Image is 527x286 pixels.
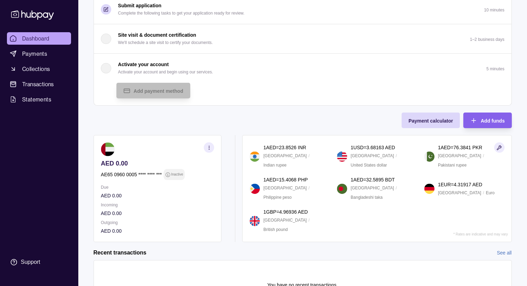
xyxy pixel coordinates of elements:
[402,113,460,128] button: Payment calculator
[396,152,397,160] p: /
[453,232,508,236] p: * Rates are indicative and may vary
[7,78,71,90] a: Transactions
[22,95,51,104] span: Statements
[22,50,47,58] span: Payments
[94,83,511,105] div: Activate your account Activate your account and begin using our services.5 minutes
[308,184,309,192] p: /
[101,219,214,226] p: Outgoing
[351,161,387,169] p: United States dollar
[118,68,213,76] p: Activate your account and begin using our services.
[351,194,383,201] p: Bangladeshi taka
[101,184,214,191] p: Due
[101,192,214,199] p: AED 0.00
[486,66,504,71] p: 5 minutes
[94,54,511,83] button: Activate your account Activate your account and begin using our services.5 minutes
[470,37,504,42] p: 1–2 business days
[263,144,306,151] p: 1 AED = 23.8526 INR
[101,227,214,235] p: AED 0.00
[116,83,190,98] button: Add payment method
[171,171,183,178] p: Inactive
[438,152,481,160] p: [GEOGRAPHIC_DATA]
[351,176,395,184] p: 1 AED = 32.5895 BDT
[483,189,484,197] p: /
[481,118,504,124] span: Add funds
[263,194,291,201] p: Philippine peso
[308,152,309,160] p: /
[263,216,307,224] p: [GEOGRAPHIC_DATA]
[497,249,512,257] a: See all
[7,255,71,269] a: Support
[21,258,40,266] div: Support
[424,184,434,194] img: de
[134,88,183,94] span: Add payment method
[22,34,50,43] span: Dashboard
[409,118,453,124] span: Payment calculator
[438,189,481,197] p: [GEOGRAPHIC_DATA]
[7,47,71,60] a: Payments
[101,160,214,167] p: AED 0.00
[337,184,347,194] img: bd
[249,184,260,194] img: ph
[7,93,71,106] a: Statements
[101,142,115,156] img: ae
[351,152,394,160] p: [GEOGRAPHIC_DATA]
[94,249,147,257] h2: Recent transactions
[118,9,245,17] p: Complete the following tasks to get your application ready for review.
[438,181,482,188] p: 1 EUR = 4.31917 AED
[22,80,54,88] span: Transactions
[396,184,397,192] p: /
[118,61,169,68] p: Activate your account
[263,208,308,216] p: 1 GBP = 4.96936 AED
[438,161,467,169] p: Pakistani rupee
[118,2,161,9] p: Submit application
[263,152,307,160] p: [GEOGRAPHIC_DATA]
[484,8,504,12] p: 10 minutes
[463,113,511,128] button: Add funds
[7,63,71,75] a: Collections
[351,184,394,192] p: [GEOGRAPHIC_DATA]
[351,144,395,151] p: 1 USD = 3.68163 AED
[22,65,50,73] span: Collections
[7,32,71,45] a: Dashboard
[101,201,214,209] p: Incoming
[438,144,482,151] p: 1 AED = 76.3841 PKR
[308,216,309,224] p: /
[483,152,484,160] p: /
[337,151,347,162] img: us
[263,176,308,184] p: 1 AED = 15.4068 PHP
[486,189,494,197] p: Euro
[118,39,213,46] p: We'll schedule a site visit to certify your documents.
[94,24,511,53] button: Site visit & document certification We'll schedule a site visit to certify your documents.1–2 bus...
[424,151,434,162] img: pk
[118,31,196,39] p: Site visit & document certification
[249,151,260,162] img: in
[249,216,260,226] img: gb
[263,161,287,169] p: Indian rupee
[263,226,288,233] p: British pound
[263,184,307,192] p: [GEOGRAPHIC_DATA]
[101,209,214,217] p: AED 0.00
